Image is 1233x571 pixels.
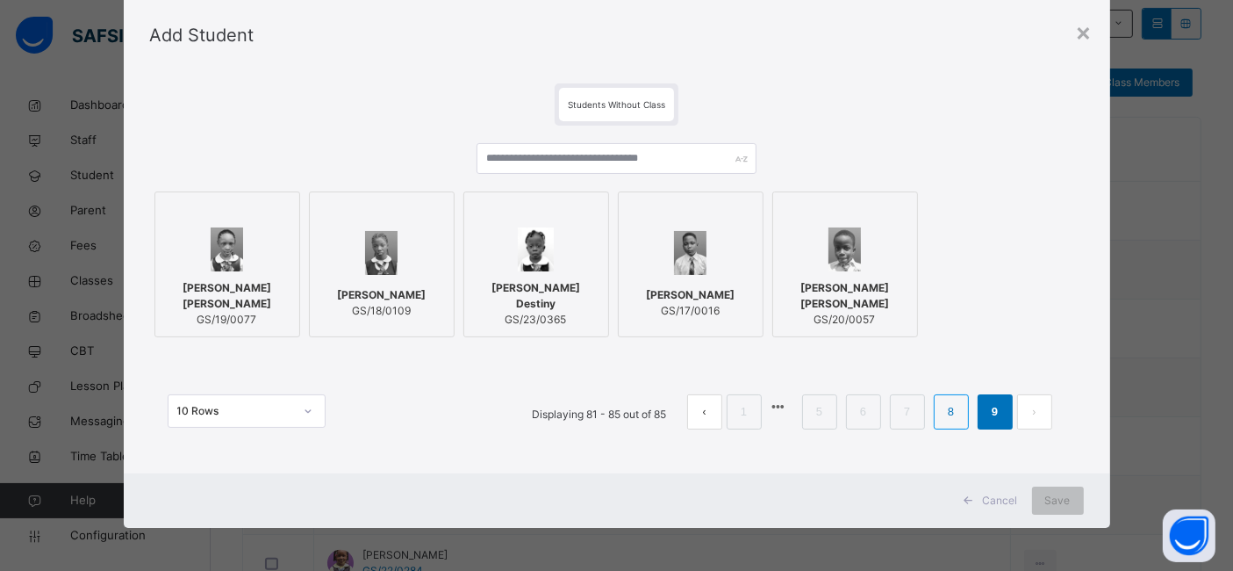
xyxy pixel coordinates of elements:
li: Displaying 81 - 85 out of 85 [520,394,680,430]
li: 9 [978,394,1013,430]
li: 7 [890,394,925,430]
span: GS/17/0016 [646,303,735,319]
a: 8 [943,401,959,423]
span: Add Student [150,25,254,46]
span: GS/23/0365 [473,312,599,328]
span: GS/20/0057 [782,312,908,328]
span: GS/19/0077 [164,312,290,328]
span: [PERSON_NAME] [646,287,735,303]
span: Students Without Class [568,99,665,110]
span: [PERSON_NAME] [337,287,426,303]
button: next page [1017,394,1052,430]
li: 6 [846,394,881,430]
img: GS_20_0057.png [828,228,862,271]
button: prev page [687,394,722,430]
span: GS/18/0109 [337,303,426,319]
a: 1 [735,401,752,423]
img: GS_18_0109.png [365,231,398,275]
img: GS_17_0016.png [674,231,707,275]
li: 8 [934,394,969,430]
span: [PERSON_NAME] [PERSON_NAME] [782,280,908,312]
div: × [1076,13,1093,50]
a: 6 [855,401,871,423]
img: GS_23_0365.png [518,228,555,271]
li: 1 [727,394,762,430]
div: 10 Rows [177,403,293,419]
li: 5 [802,394,837,430]
a: 9 [986,401,1003,423]
span: [PERSON_NAME] [PERSON_NAME] [164,280,290,312]
span: Save [1045,493,1071,509]
span: [PERSON_NAME] Destiny [473,280,599,312]
a: 5 [811,401,828,423]
li: 上一页 [687,394,722,430]
span: Cancel [983,493,1018,509]
img: GS_19_0077.png [211,228,244,271]
li: 向前 5 页 [766,394,791,419]
button: Open asap [1163,510,1215,562]
a: 7 [899,401,915,423]
li: 下一页 [1017,394,1052,430]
